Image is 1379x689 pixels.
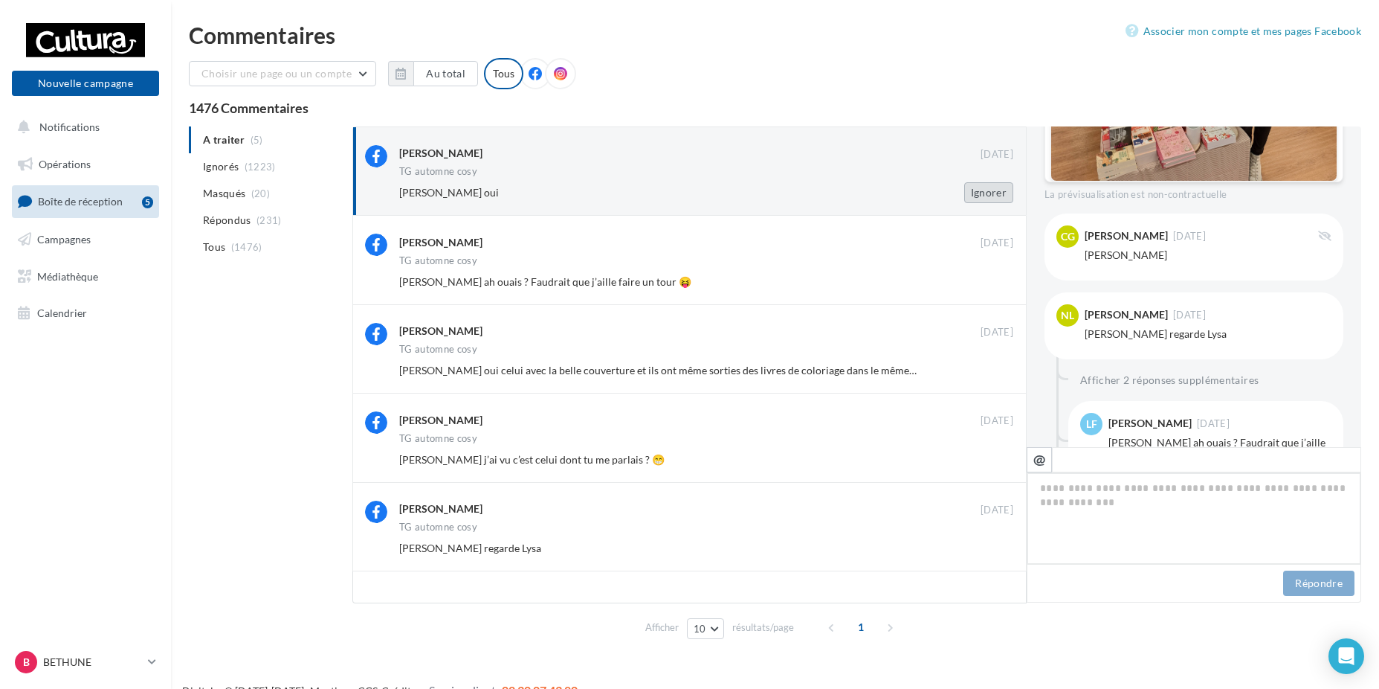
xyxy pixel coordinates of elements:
[37,233,91,246] span: Campagnes
[23,655,30,670] span: B
[43,655,142,670] p: BETHUNE
[201,67,352,80] span: Choisir une page ou un compte
[1086,417,1097,432] span: LF
[1126,22,1361,40] a: Associer mon compte et mes pages Facebook
[245,161,276,173] span: (1223)
[12,648,159,676] a: B BETHUNE
[964,182,1013,203] button: Ignorer
[399,146,482,161] div: [PERSON_NAME]
[1027,447,1052,472] button: @
[1173,231,1206,241] span: [DATE]
[251,188,270,199] span: (20)
[39,158,91,170] span: Opérations
[189,101,1361,115] div: 1476 Commentaires
[1085,231,1168,241] div: [PERSON_NAME]
[1044,182,1343,202] div: La prévisualisation est non-contractuelle
[413,61,478,86] button: Au total
[1197,419,1230,429] span: [DATE]
[1108,435,1331,465] div: [PERSON_NAME] ah ouais ? Faudrait que j’aille faire un tour 😝
[231,241,262,253] span: (1476)
[1085,310,1168,320] div: [PERSON_NAME]
[256,214,282,226] span: (231)
[203,240,225,254] span: Tous
[9,224,162,255] a: Campagnes
[645,621,679,635] span: Afficher
[399,167,477,176] div: TG automne cosy
[142,196,153,208] div: 5
[981,326,1013,339] span: [DATE]
[9,149,162,180] a: Opérations
[189,61,376,86] button: Choisir une page ou un compte
[399,256,477,266] div: TG automne cosy
[849,615,873,639] span: 1
[399,522,477,532] div: TG automne cosy
[9,261,162,292] a: Médiathèque
[732,621,794,635] span: résultats/page
[1085,327,1331,342] div: [PERSON_NAME] regarde Lysa
[981,504,1013,517] span: [DATE]
[1173,310,1206,320] span: [DATE]
[1328,638,1364,674] div: Open Intercom Messenger
[399,434,477,443] div: TG automne cosy
[399,453,665,466] span: [PERSON_NAME] j’ai vu c’est celui dont tu me parlais ? 😁
[1108,418,1192,429] div: [PERSON_NAME]
[37,307,87,319] span: Calendrier
[687,618,725,639] button: 10
[484,58,523,89] div: Tous
[399,344,477,354] div: TG automne cosy
[399,235,482,250] div: [PERSON_NAME]
[39,121,100,133] span: Notifications
[981,148,1013,161] span: [DATE]
[399,501,482,516] div: [PERSON_NAME]
[399,186,499,199] span: [PERSON_NAME] oui
[1074,371,1265,389] button: Afficher 2 réponses supplémentaires
[9,298,162,329] a: Calendrier
[203,186,245,201] span: Masqués
[1033,452,1046,466] i: @
[9,112,156,143] button: Notifications
[1061,308,1074,323] span: Nl
[189,24,1361,46] div: Commentaires
[399,275,691,288] span: [PERSON_NAME] ah ouais ? Faudrait que j’aille faire un tour 😝
[399,413,482,428] div: [PERSON_NAME]
[388,61,478,86] button: Au total
[203,213,251,228] span: Répondus
[12,71,159,96] button: Nouvelle campagne
[981,237,1013,250] span: [DATE]
[694,623,706,635] span: 10
[9,185,162,217] a: Boîte de réception5
[399,364,937,376] span: [PERSON_NAME] oui celui avec la belle couverture et ils ont même sorties des livres de coloriage ...
[1061,229,1075,244] span: CG
[37,269,98,282] span: Médiathèque
[38,195,123,208] span: Boîte de réception
[399,324,482,339] div: [PERSON_NAME]
[981,414,1013,428] span: [DATE]
[203,159,239,174] span: Ignorés
[1283,571,1354,596] button: Répondre
[399,542,541,554] span: [PERSON_NAME] regarde Lysa
[1085,248,1331,263] div: [PERSON_NAME]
